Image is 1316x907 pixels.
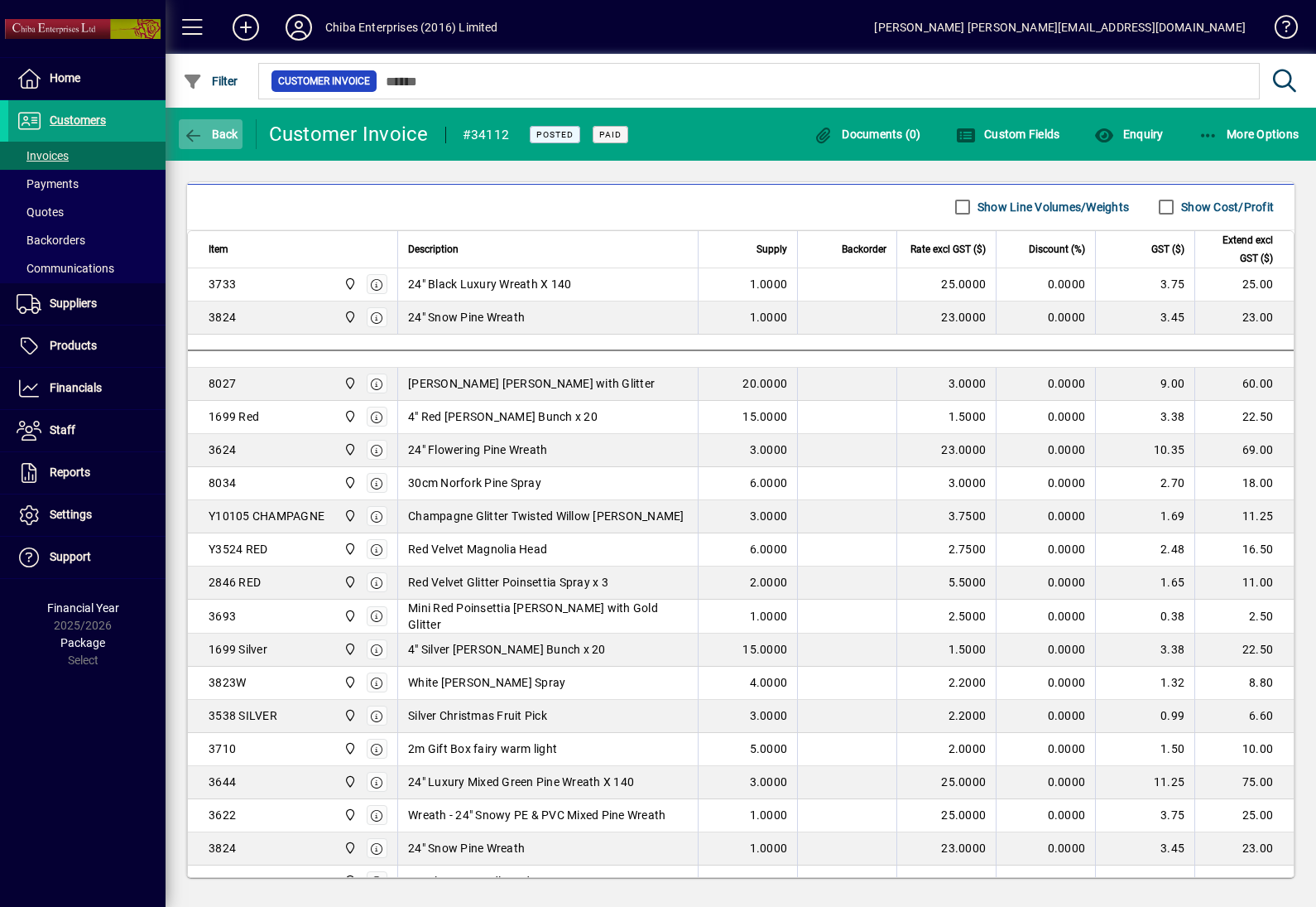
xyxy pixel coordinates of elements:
[1194,600,1294,634] td: 2.50
[8,326,166,367] a: Products
[339,308,358,326] span: Central
[408,276,571,292] span: 24" Black Luxury Wreath X 140
[1095,368,1194,401] td: 9.00
[408,309,525,326] span: 24" Snow Pine Wreath
[408,641,606,658] span: 4" Silver [PERSON_NAME] Bunch x 20
[209,641,267,658] div: 1699 Silver
[996,434,1095,467] td: 0.0000
[1194,500,1294,533] td: 11.25
[17,234,85,247] span: Backorders
[8,142,166,170] a: Invoices
[599,129,622,140] span: Paid
[1095,500,1194,533] td: 1.69
[179,119,243,149] button: Back
[209,608,236,625] div: 3693
[209,408,259,425] div: 1699 Red
[1194,434,1294,467] td: 69.00
[974,199,1129,215] label: Show Line Volumes/Weights
[219,12,272,42] button: Add
[339,607,358,625] span: Central
[339,773,358,791] span: Central
[339,275,358,293] span: Central
[339,806,358,824] span: Central
[209,774,236,790] div: 3644
[209,375,236,392] div: 8027
[750,541,788,557] span: 6.0000
[750,574,788,591] span: 2.0000
[8,537,166,578] a: Support
[60,636,105,649] span: Package
[996,866,1095,899] td: 0.0000
[209,475,236,491] div: 8034
[1194,733,1294,766] td: 10.00
[996,766,1095,799] td: 0.0000
[750,873,788,890] span: 1.0000
[1194,799,1294,832] td: 25.00
[996,832,1095,866] td: 0.0000
[1194,766,1294,799] td: 75.00
[209,541,267,557] div: Y3524 RED
[8,58,166,99] a: Home
[952,119,1064,149] button: Custom Fields
[1205,231,1273,268] span: Extend excl GST ($)
[339,740,358,758] span: Central
[209,873,251,890] div: Y3403R
[209,276,236,292] div: 3733
[1095,600,1194,634] td: 0.38
[750,840,788,856] span: 1.0000
[17,177,79,191] span: Payments
[408,600,688,633] span: Mini Red Poinsettia [PERSON_NAME] with Gold Glitter
[907,475,986,491] div: 3.0000
[209,741,236,757] div: 3710
[1194,467,1294,500] td: 18.00
[1178,199,1274,215] label: Show Cost/Profit
[907,408,986,425] div: 1.5000
[1095,700,1194,733] td: 0.99
[996,733,1095,766] td: 0.0000
[50,508,92,521] span: Settings
[996,401,1095,434] td: 0.0000
[209,674,246,691] div: 3823W
[1194,667,1294,700] td: 8.80
[1151,240,1184,258] span: GST ($)
[1194,700,1294,733] td: 6.60
[50,381,102,394] span: Financials
[47,601,119,615] span: Financial Year
[1095,268,1194,302] td: 3.75
[536,129,574,140] span: Posted
[339,673,358,692] span: Central
[50,113,106,127] span: Customers
[209,574,261,591] div: 2846 RED
[1194,634,1294,667] td: 22.50
[408,441,547,458] span: 24" Flowering Pine Wreath
[742,408,787,425] span: 15.0000
[1198,128,1299,141] span: More Options
[408,541,547,557] span: Red Velvet Magnolia Head
[1095,733,1194,766] td: 1.50
[408,508,684,524] span: Champagne Glitter Twisted Willow [PERSON_NAME]
[339,573,358,591] span: Central
[339,441,358,459] span: Central
[750,674,788,691] span: 4.0000
[8,226,166,254] a: Backorders
[750,508,788,524] span: 3.0000
[179,66,243,96] button: Filter
[50,466,90,479] span: Reports
[8,410,166,451] a: Staff
[8,254,166,282] a: Communications
[50,339,97,352] span: Products
[8,452,166,494] a: Reports
[1095,832,1194,866] td: 3.45
[1194,533,1294,567] td: 16.50
[996,567,1095,600] td: 0.0000
[750,707,788,724] span: 3.0000
[907,276,986,292] div: 25.0000
[272,12,325,42] button: Profile
[956,128,1060,141] span: Custom Fields
[1194,401,1294,434] td: 22.50
[996,467,1095,500] td: 0.0000
[50,550,91,563] span: Support
[408,475,541,491] span: 30cm Norfork Pine Spray
[166,119,257,149] app-page-header-button: Back
[8,368,166,409] a: Financials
